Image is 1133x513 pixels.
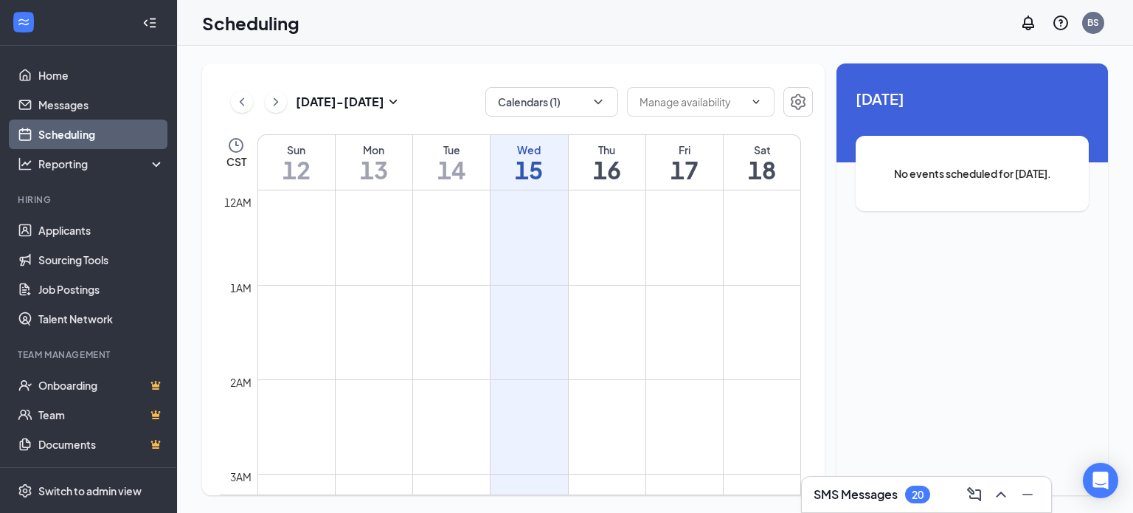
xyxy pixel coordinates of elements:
[258,157,335,182] h1: 12
[227,469,254,485] div: 3am
[992,486,1010,503] svg: ChevronUp
[258,142,335,157] div: Sun
[413,157,490,182] h1: 14
[38,120,164,149] a: Scheduling
[491,135,567,190] a: October 15, 2025
[569,142,645,157] div: Thu
[268,93,283,111] svg: ChevronRight
[646,142,723,157] div: Fri
[336,142,412,157] div: Mon
[789,93,807,111] svg: Settings
[221,194,254,210] div: 12am
[336,157,412,182] h1: 13
[384,93,402,111] svg: SmallChevronDown
[750,96,762,108] svg: ChevronDown
[38,216,164,245] a: Applicants
[142,16,157,30] svg: Collapse
[413,135,490,190] a: October 14, 2025
[646,135,723,190] a: October 17, 2025
[38,61,164,90] a: Home
[258,135,335,190] a: October 12, 2025
[38,459,164,489] a: SurveysCrown
[38,430,164,459] a: DocumentsCrown
[202,10,299,35] h1: Scheduling
[491,157,567,182] h1: 15
[1019,486,1036,503] svg: Minimize
[814,486,898,503] h3: SMS Messages
[1083,463,1118,498] div: Open Intercom Messenger
[38,304,164,334] a: Talent Network
[885,165,1059,182] span: No events scheduled for [DATE].
[646,157,723,182] h1: 17
[235,93,249,111] svg: ChevronLeft
[591,94,606,109] svg: ChevronDown
[724,135,800,190] a: October 18, 2025
[413,142,490,157] div: Tue
[1052,14,1070,32] svg: QuestionInfo
[296,94,384,110] h3: [DATE] - [DATE]
[1087,16,1099,29] div: BS
[18,193,162,206] div: Hiring
[227,137,245,154] svg: Clock
[1019,14,1037,32] svg: Notifications
[265,91,287,113] button: ChevronRight
[569,135,645,190] a: October 16, 2025
[38,275,164,304] a: Job Postings
[336,135,412,190] a: October 13, 2025
[856,87,1089,110] span: [DATE]
[227,280,254,296] div: 1am
[989,483,1013,506] button: ChevronUp
[491,142,567,157] div: Wed
[16,15,31,30] svg: WorkstreamLogo
[38,156,165,171] div: Reporting
[38,90,164,120] a: Messages
[38,245,164,275] a: Sourcing Tools
[18,348,162,361] div: Team Management
[485,87,618,117] button: Calendars (1)ChevronDown
[724,142,800,157] div: Sat
[966,486,983,503] svg: ComposeMessage
[231,91,253,113] button: ChevronLeft
[226,154,246,169] span: CST
[227,374,254,390] div: 2am
[18,483,32,498] svg: Settings
[18,156,32,171] svg: Analysis
[963,483,986,506] button: ComposeMessage
[38,483,142,498] div: Switch to admin view
[640,94,744,110] input: Manage availability
[38,371,164,400] a: OnboardingCrown
[38,400,164,430] a: TeamCrown
[724,157,800,182] h1: 18
[1016,483,1039,506] button: Minimize
[912,489,924,501] div: 20
[569,157,645,182] h1: 16
[783,87,813,117] button: Settings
